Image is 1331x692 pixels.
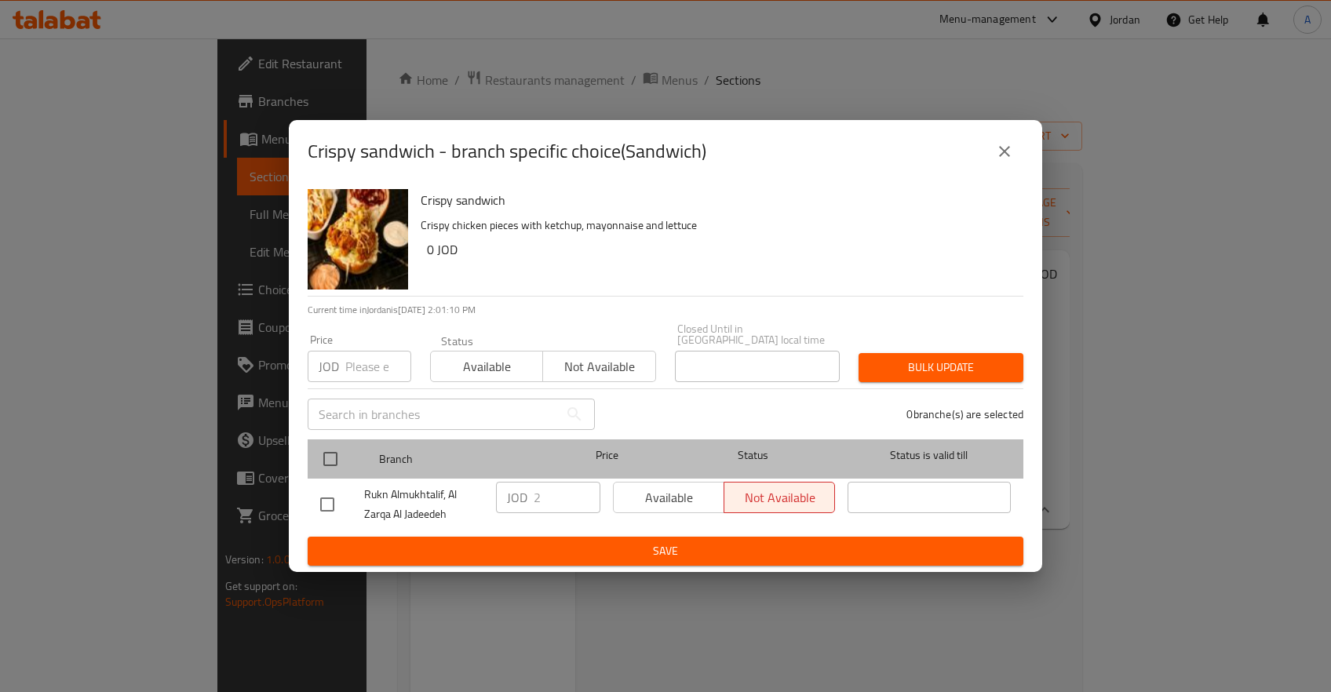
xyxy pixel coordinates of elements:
[421,216,1011,235] p: Crispy chicken pieces with ketchup, mayonnaise and lettuce
[534,482,600,513] input: Please enter price
[986,133,1023,170] button: close
[848,446,1011,465] span: Status is valid till
[421,189,1011,211] h6: Crispy sandwich
[308,399,559,430] input: Search in branches
[859,353,1023,382] button: Bulk update
[906,406,1023,422] p: 0 branche(s) are selected
[507,488,527,507] p: JOD
[542,351,655,382] button: Not available
[555,446,659,465] span: Price
[379,450,542,469] span: Branch
[308,139,706,164] h2: Crispy sandwich - branch specific choice(Sandwich)
[427,239,1011,260] h6: 0 JOD
[308,537,1023,566] button: Save
[364,485,483,524] span: Rukn Almukhtalif, Al Zarqa Al Jadeedeh
[871,358,1011,377] span: Bulk update
[549,355,649,378] span: Not available
[319,357,339,376] p: JOD
[437,355,537,378] span: Available
[345,351,411,382] input: Please enter price
[308,303,1023,317] p: Current time in Jordan is [DATE] 2:01:10 PM
[308,189,408,290] img: Crispy sandwich
[672,446,835,465] span: Status
[430,351,543,382] button: Available
[320,541,1011,561] span: Save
